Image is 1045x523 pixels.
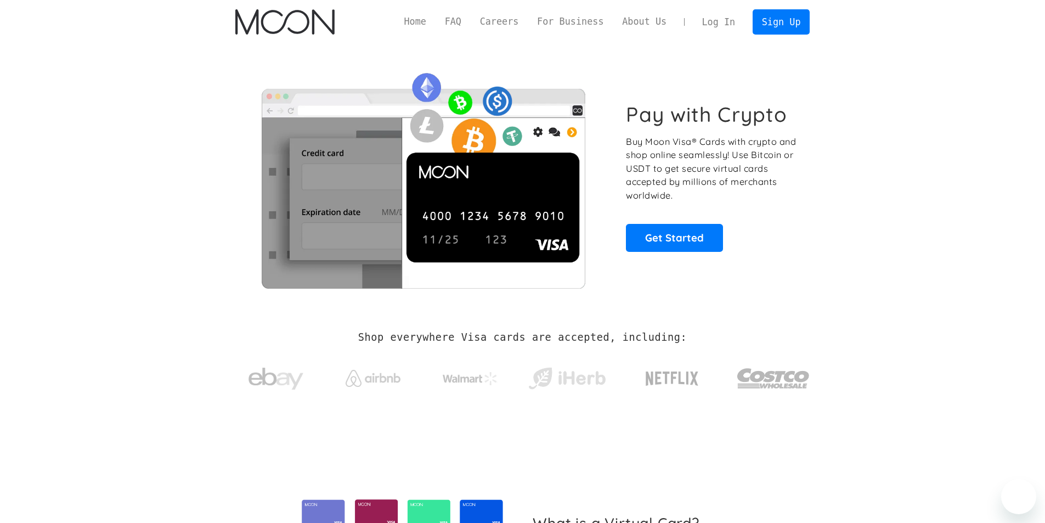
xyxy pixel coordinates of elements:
img: Costco [737,358,810,399]
a: Costco [737,347,810,404]
a: Netflix [623,354,721,398]
a: Home [395,15,436,29]
a: For Business [528,15,613,29]
a: Careers [471,15,528,29]
a: FAQ [436,15,471,29]
a: ebay [235,351,317,402]
h1: Pay with Crypto [626,102,787,127]
iframe: Bouton de lancement de la fenêtre de messagerie [1001,479,1036,514]
img: Moon Logo [235,9,335,35]
a: About Us [613,15,676,29]
a: Airbnb [332,359,414,392]
p: Buy Moon Visa® Cards with crypto and shop online seamlessly! Use Bitcoin or USDT to get secure vi... [626,135,798,203]
a: Walmart [429,361,511,391]
a: iHerb [526,353,608,398]
img: iHerb [526,364,608,393]
img: Walmart [443,372,498,385]
a: home [235,9,335,35]
img: ebay [248,362,303,396]
a: Log In [693,10,744,34]
a: Get Started [626,224,723,251]
h2: Shop everywhere Visa cards are accepted, including: [358,331,687,344]
img: Netflix [645,365,699,392]
img: Airbnb [346,370,400,387]
a: Sign Up [753,9,810,34]
img: Moon Cards let you spend your crypto anywhere Visa is accepted. [235,65,611,288]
